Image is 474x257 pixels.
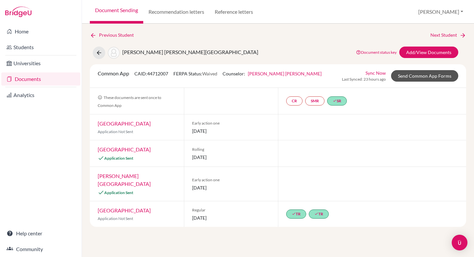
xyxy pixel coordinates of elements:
[1,72,80,86] a: Documents
[192,177,270,183] span: Early action one
[5,7,31,17] img: Bridge-U
[399,47,458,58] a: Add/View Documents
[192,184,270,191] span: [DATE]
[104,156,133,161] span: Application Sent
[192,207,270,213] span: Regular
[391,70,458,82] a: Send Common App Forms
[1,243,80,256] a: Community
[1,25,80,38] a: Home
[192,128,270,134] span: [DATE]
[104,190,133,195] span: Application Sent
[292,212,296,216] i: done
[192,120,270,126] span: Early action one
[286,209,306,219] a: doneTR
[415,6,466,18] button: [PERSON_NAME]
[1,89,80,102] a: Analytics
[452,235,467,250] div: Open Intercom Messenger
[1,57,80,70] a: Universities
[192,154,270,161] span: [DATE]
[286,96,303,106] a: CR
[327,96,347,106] a: doneSR
[192,147,270,152] span: Rolling
[248,71,322,76] a: [PERSON_NAME] [PERSON_NAME]
[192,214,270,221] span: [DATE]
[305,96,325,106] a: SMR
[202,71,217,76] span: Waived
[309,209,329,219] a: doneTR
[98,129,133,134] span: Application Not Sent
[98,120,151,127] a: [GEOGRAPHIC_DATA]
[333,99,337,103] i: done
[98,207,151,213] a: [GEOGRAPHIC_DATA]
[314,212,318,216] i: done
[365,69,386,76] a: Sync Now
[98,146,151,152] a: [GEOGRAPHIC_DATA]
[1,227,80,240] a: Help center
[98,216,133,221] span: Application Not Sent
[1,41,80,54] a: Students
[356,50,397,55] a: Document status key
[134,71,168,76] span: CAID: 44712007
[430,31,466,39] a: Next Student
[223,71,322,76] span: Counselor:
[98,95,161,108] span: These documents are sent once to Common App
[98,70,129,76] span: Common App
[342,76,386,82] span: Last Synced: 23 hours ago
[98,173,151,187] a: [PERSON_NAME][GEOGRAPHIC_DATA]
[122,49,258,55] span: [PERSON_NAME] [PERSON_NAME][GEOGRAPHIC_DATA]
[90,31,139,39] a: Previous Student
[173,71,217,76] span: FERPA Status:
